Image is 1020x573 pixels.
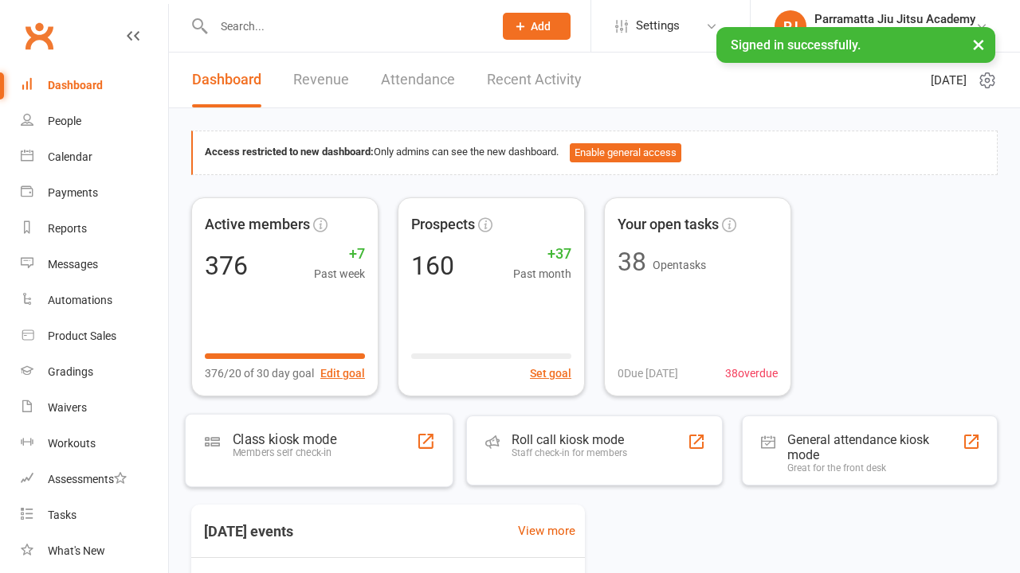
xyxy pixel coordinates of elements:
[48,294,112,306] div: Automations
[21,175,168,211] a: Payments
[21,211,168,247] a: Reports
[233,446,336,458] div: Members self check-in
[21,354,168,390] a: Gradings
[618,364,678,382] span: 0 Due [DATE]
[21,68,168,103] a: Dashboard
[530,364,571,382] button: Set goal
[381,53,455,107] a: Attendance
[48,544,105,557] div: What's New
[191,517,306,546] h3: [DATE] events
[814,12,975,26] div: Parramatta Jiu Jitsu Academy
[21,426,168,462] a: Workouts
[725,364,778,382] span: 38 overdue
[205,213,310,236] span: Active members
[209,15,482,37] input: Search...
[964,27,993,61] button: ×
[411,253,454,279] div: 160
[314,243,365,266] span: +7
[320,364,365,382] button: Edit goal
[21,497,168,533] a: Tasks
[48,365,93,378] div: Gradings
[205,143,985,162] div: Only admins can see the new dashboard.
[205,364,314,382] span: 376/20 of 30 day goal
[48,437,96,450] div: Workouts
[233,431,336,446] div: Class kiosk mode
[787,432,963,462] div: General attendance kiosk mode
[21,139,168,175] a: Calendar
[618,213,719,236] span: Your open tasks
[518,521,575,540] a: View more
[293,53,349,107] a: Revenue
[512,432,627,447] div: Roll call kiosk mode
[931,71,967,90] span: [DATE]
[814,26,975,41] div: Parramatta Jiu Jitsu Academy
[570,143,681,162] button: Enable general access
[205,253,248,279] div: 376
[48,401,87,414] div: Waivers
[48,329,116,342] div: Product Sales
[21,103,168,139] a: People
[192,53,261,107] a: Dashboard
[512,447,627,458] div: Staff check-in for members
[513,265,571,283] span: Past month
[503,13,571,40] button: Add
[19,16,59,56] a: Clubworx
[21,390,168,426] a: Waivers
[21,247,168,283] a: Messages
[48,258,98,271] div: Messages
[48,79,103,92] div: Dashboard
[48,186,98,199] div: Payments
[314,265,365,283] span: Past week
[653,259,706,271] span: Open tasks
[531,20,551,33] span: Add
[787,462,963,474] div: Great for the front desk
[48,473,127,485] div: Assessments
[487,53,582,107] a: Recent Activity
[411,213,475,236] span: Prospects
[48,115,81,127] div: People
[775,10,806,42] div: PJ
[21,462,168,497] a: Assessments
[618,249,646,275] div: 38
[21,318,168,354] a: Product Sales
[21,283,168,318] a: Automations
[636,8,680,44] span: Settings
[205,146,374,158] strong: Access restricted to new dashboard:
[48,222,87,235] div: Reports
[513,243,571,266] span: +37
[21,533,168,569] a: What's New
[731,37,861,53] span: Signed in successfully.
[48,509,76,521] div: Tasks
[48,150,92,163] div: Calendar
